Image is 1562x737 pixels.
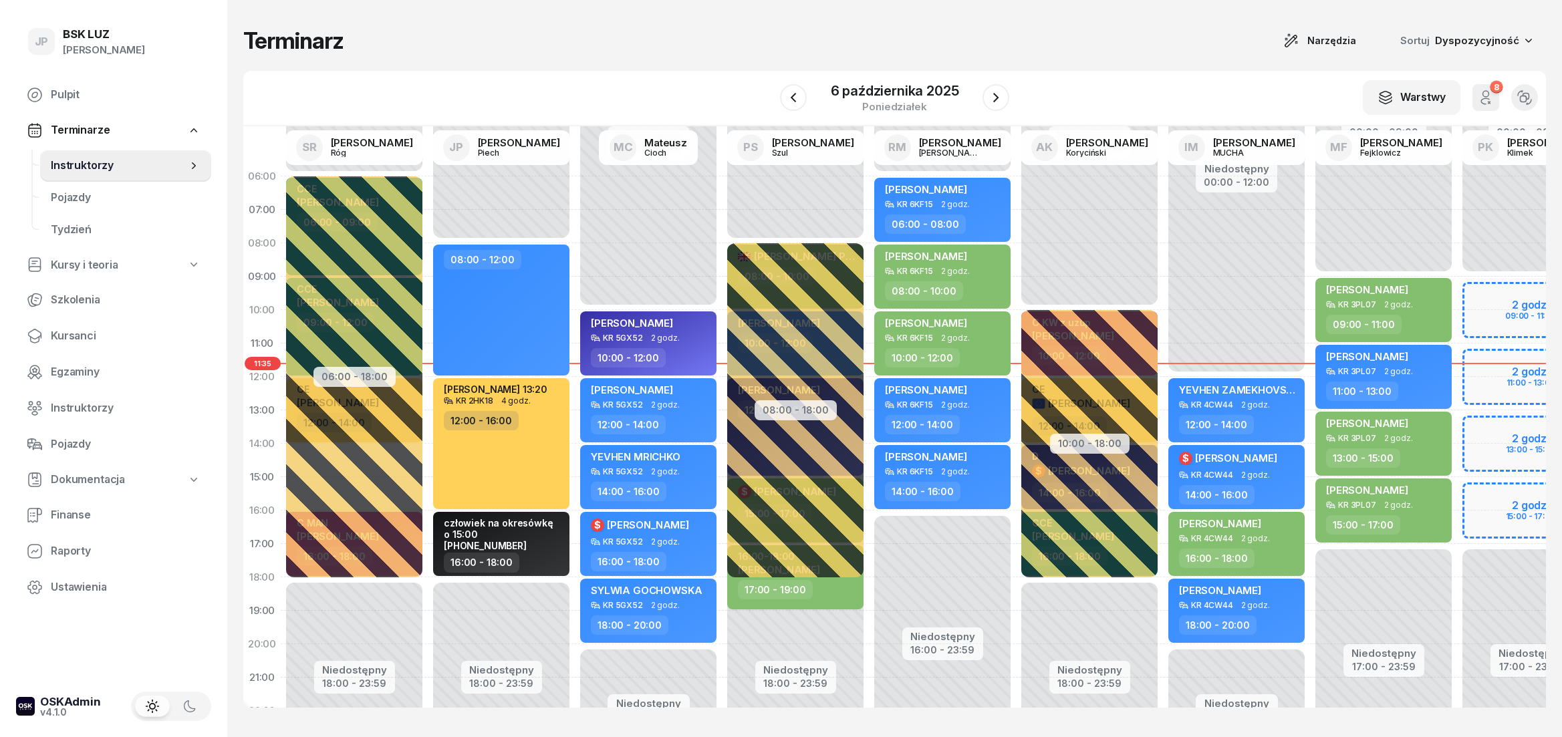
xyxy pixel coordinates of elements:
span: JP [449,142,463,153]
span: 2 godz. [1241,534,1270,543]
span: Instruktorzy [51,157,187,174]
span: Tydzień [51,221,201,239]
span: 2 godz. [1384,434,1413,443]
a: RM[PERSON_NAME][PERSON_NAME] [874,130,1012,165]
div: BSK LUZ [63,29,145,40]
div: 16:00 - 18:00 [591,552,666,571]
span: 2 godz. [651,601,680,610]
button: Sortuj Dyspozycyjność [1384,27,1546,55]
span: [PERSON_NAME] [1326,283,1408,296]
div: Niedostępny [1057,665,1122,675]
div: [PERSON_NAME] [1360,138,1442,148]
span: YEVHEN MRICHKO [591,450,680,463]
span: JP [35,36,49,47]
div: 09:00 [243,260,281,293]
a: Pojazdy [16,428,211,460]
div: 18:00 - 20:00 [1179,615,1257,635]
a: Kursanci [16,320,211,352]
div: Mateusz [644,138,687,148]
div: człowiek na okresówkę o 15:00 [PHONE_NUMBER] [444,517,561,552]
button: Niedostępny20:00 - 23:59 [616,696,682,725]
button: 08:00 - 18:00 [763,402,829,416]
div: 17:00 [243,527,281,561]
span: 2 godz. [1241,601,1270,610]
button: Niedostępny18:00 - 23:59 [469,662,534,692]
div: KR 6KF15 [897,200,933,208]
span: 2 godz. [1241,470,1270,480]
img: logo-xs-dark@2x.png [16,697,35,716]
span: MF [1330,142,1347,153]
a: SR[PERSON_NAME]Róg [285,130,424,165]
div: 11:00 [243,327,281,360]
span: [PERSON_NAME] [1326,350,1408,363]
div: 00:00 - 12:00 [1204,174,1269,188]
button: Niedostępny18:00 - 23:59 [1057,662,1122,692]
span: Dokumentacja [51,471,125,488]
div: KR 5GX52 [603,467,643,476]
span: 2 godz. [1384,300,1413,309]
div: [PERSON_NAME] [1213,138,1295,148]
a: Kursy i teoria [16,250,211,281]
span: Ustawienia [51,579,201,596]
span: Terminarze [51,122,110,139]
div: Niedostępny [322,665,387,675]
span: [PERSON_NAME] [885,317,967,329]
span: Narzędzia [1307,33,1356,49]
div: 15:00 - 17:00 [1326,515,1400,535]
div: KR 3PL07 [1338,300,1376,309]
div: 12:00 [243,360,281,394]
span: PS [743,142,758,153]
a: Dokumentacja [16,464,211,495]
div: Cioch [644,148,687,157]
span: PK [1478,142,1493,153]
a: MF[PERSON_NAME]Fejklowicz [1315,130,1453,165]
a: AK[PERSON_NAME]Koryciński [1021,130,1159,165]
div: KR 4CW44 [1191,601,1233,609]
span: 2 godz. [651,400,680,410]
div: Niedostępny [1204,698,1270,708]
div: 06:00 - 08:00 [885,214,966,234]
div: 18:00 [243,561,281,594]
span: Pojazdy [51,436,201,453]
div: 18:00 - 23:59 [322,675,387,689]
span: [PERSON_NAME] [885,183,967,196]
div: 14:00 [243,427,281,460]
div: 12:00 - 14:00 [591,415,666,434]
div: 17:00 - 23:59 [1351,658,1416,672]
span: [PERSON_NAME] [1326,417,1408,430]
div: KR 6KF15 [897,267,933,275]
button: Niedostępny16:00 - 23:59 [910,629,975,658]
div: 13:00 [243,394,281,427]
div: Niedostępny [469,665,534,675]
div: 18:00 - 20:00 [591,615,668,635]
button: Warstwy [1363,80,1460,115]
button: Niedostępny20:00 - 23:59 [1204,696,1270,725]
span: SR [302,142,317,153]
div: 12:00 - 14:00 [885,415,960,434]
a: MCMateuszCioch [599,130,698,165]
span: Kursy i teoria [51,257,118,274]
button: Niedostępny17:00 - 23:59 [1351,645,1416,675]
div: [PERSON_NAME] [919,148,983,157]
a: Finanse [16,499,211,531]
div: [PERSON_NAME] [1066,138,1148,148]
span: [PERSON_NAME] [1326,484,1408,496]
div: [PERSON_NAME] [331,138,413,148]
button: 8 [1472,84,1499,111]
div: Koryciński [1066,148,1130,157]
div: 22:00 [243,694,281,728]
span: Instruktorzy [51,400,201,417]
span: 2 godz. [941,267,970,276]
div: Niedostępny [763,665,828,675]
div: 15:00 [243,460,281,494]
div: KR 2HK18 [456,396,493,405]
span: 2 godz. [651,333,680,343]
div: 10:00 - 12:00 [885,348,960,367]
span: 4 godz. [501,396,531,406]
span: IM [1184,142,1198,153]
span: Raporty [51,543,201,560]
span: 2 godz. [941,200,970,209]
div: [PERSON_NAME] [919,138,1001,148]
a: IM[PERSON_NAME]MUCHA [1168,130,1306,165]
